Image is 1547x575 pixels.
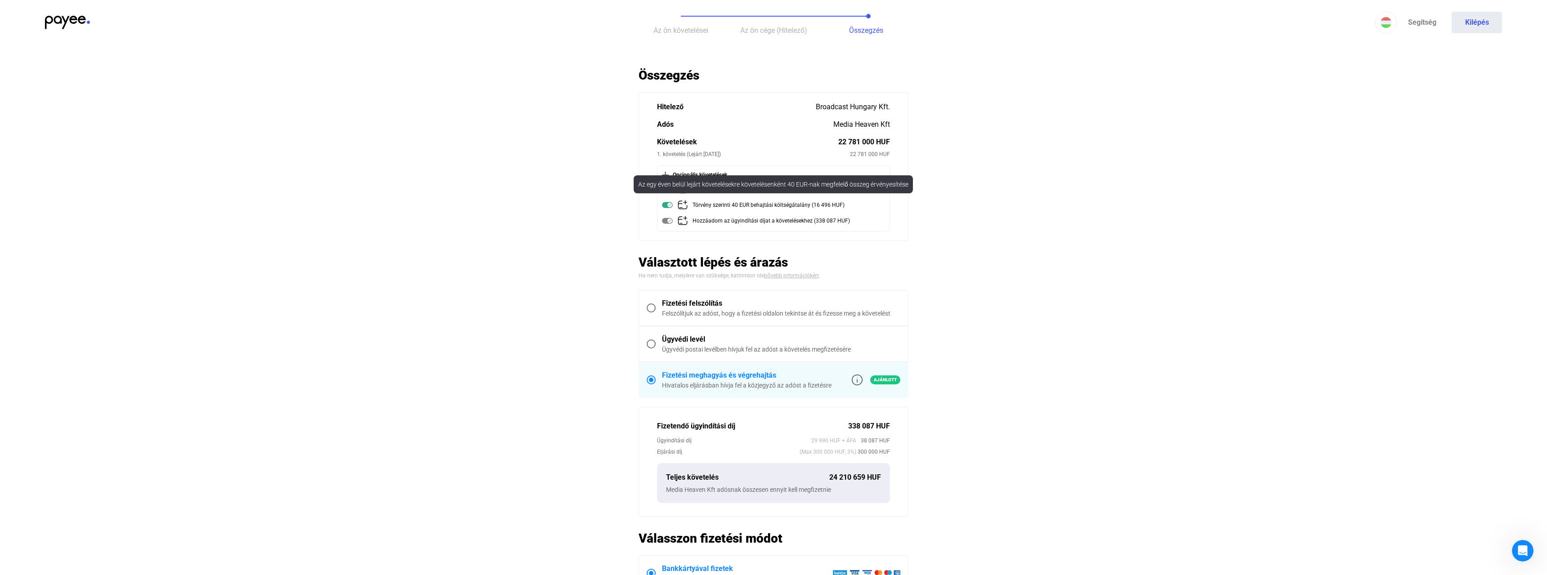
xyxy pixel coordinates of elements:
button: Keresés a súgóban [13,215,167,233]
div: Fizetendő ügyindítási díj [657,421,848,432]
span: (Max 300 000 HUF, 3%) [800,447,856,456]
img: payee-logo [45,16,90,29]
h2: Összegzés [639,67,908,83]
div: Gréta [40,151,58,160]
p: Üdv a Payeenél 👋 [18,64,162,79]
span: Összegzés [849,26,883,35]
div: Fizetési felszólítás [662,298,900,309]
img: Profile image for Gréta [18,142,36,160]
span: Kedves Ügyfelünk! Korábban már hozott létre hitelezői fiókot a cégnek? Mert ilyen esetekben nem s... [40,143,558,150]
div: 1. követelés (Lejárt [DATE]) [657,150,850,159]
h2: Válasszon fizetési módot [639,530,908,546]
div: Küldjön üzenetet nekünk![DATE] leszünk újra online [9,173,171,207]
div: Hivatalos eljárásban hívja fel a közjegyző az adóst a fizetésre [662,381,832,390]
button: Kilépés [1452,12,1502,33]
span: 38 087 HUF [856,436,890,445]
iframe: Intercom live chat [1512,540,1534,562]
div: Bankkártyával fizetek [662,563,832,574]
div: 22 781 000 HUF [838,137,890,147]
div: Ügyvédi levél [662,334,900,345]
span: Az ön követelései [653,26,708,35]
div: Az adósomnak se bankszámlája, se ingatlana, se ingósága. Ekkor is van értelme a fizetési meghagyá... [18,241,151,269]
img: info-grey-outline [852,374,863,385]
div: Media Heaven Kft adósnak összesen ennyit kell megfizetnie [666,485,881,494]
div: Adós [657,119,833,130]
button: Üzenetek [60,281,120,316]
div: [DATE] leszünk újra online [18,190,150,199]
img: add-claim [677,200,688,210]
div: Az egy éven belül lejárt követelésekre követelésenként 40 EUR-nak megfelelő összeg érvényesítése [634,175,913,193]
div: 338 087 HUF [848,421,890,432]
a: info-grey-outlineAjánlott [852,374,900,385]
a: Segítség [1397,12,1447,33]
img: add-claim [677,215,688,226]
div: Ügyvédi postai levélben hívjuk fel az adóst a követelés megfizetésére [662,345,900,354]
img: toggle-on [662,200,673,210]
img: HU [1381,17,1391,28]
div: 24 210 659 HUF [829,472,881,483]
div: Felszólítjuk az adóst, hogy a fizetési oldalon tekintse át és fizesse meg a követelést [662,309,900,318]
span: Üzenetek [75,303,105,309]
div: Törvény szerinti 40 EUR behajtási költségátalány (16 496 HUF) [693,200,845,211]
img: toggle-on-disabled [662,215,673,226]
div: Ügyindítási díj [657,436,811,445]
button: Súgó [120,281,180,316]
div: Hozzáadom az ügyindítási díjat a követelésekhez (338 087 HUF) [693,215,850,227]
button: HU [1375,12,1397,33]
span: Súgó [142,303,158,309]
div: Profile image for Dávid [130,14,148,32]
div: • [DATE] [59,151,85,160]
div: Broadcast Hungary Kft. [816,102,890,112]
h2: Választott lépés és árazás [639,254,908,270]
span: Ha nem tudja, melyikre van szüksége, kattintson ide [639,272,764,279]
div: Az adósomnak se bankszámlája, se ingatlana, se ingósága. Ekkor is van értelme a fizetési meghagyá... [13,237,167,272]
div: Legutóbbi üzenet [18,129,161,138]
img: Profile image for Gréta [113,14,131,32]
div: 22 781 000 HUF [850,150,890,159]
div: Mi történik, ha a fizetési meghagyás indítása után kifizetik a követelésimet, de az előzetes költ... [18,276,151,314]
div: Mi történik, ha a fizetési meghagyás indítása után kifizetik a követelésimet, de az előzetes költ... [13,272,167,317]
p: [PERSON_NAME] segíthetünk? [18,79,162,110]
div: Bezárás [155,14,171,31]
span: Főoldal [17,303,43,309]
span: 300 000 HUF [856,447,890,456]
div: Legutóbbi üzenetProfile image for GrétaKedves Ügyfelünk! Korábban már hozott létre hitelezői fiók... [9,121,171,168]
div: Media Heaven Kft [833,119,890,130]
span: Az ön cége (Hitelező) [740,26,807,35]
span: Ajánlott [870,375,900,384]
div: Követelések [657,137,838,147]
span: Keresés a súgóban [18,220,85,229]
div: Fizetési meghagyás és végrehajtás [662,370,832,381]
div: Teljes követelés [666,472,829,483]
div: Hitelező [657,102,816,112]
a: bővebb információkért [764,272,819,279]
div: Eljárási díj [657,447,800,456]
div: Profile image for GrétaKedves Ügyfelünk! Korábban már hozott létre hitelezői fiókot a cégnek? Mer... [9,134,170,168]
div: Küldjön üzenetet nekünk! [18,180,150,190]
img: logo [18,16,53,31]
span: 29 990 HUF + ÁFA [811,436,856,445]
